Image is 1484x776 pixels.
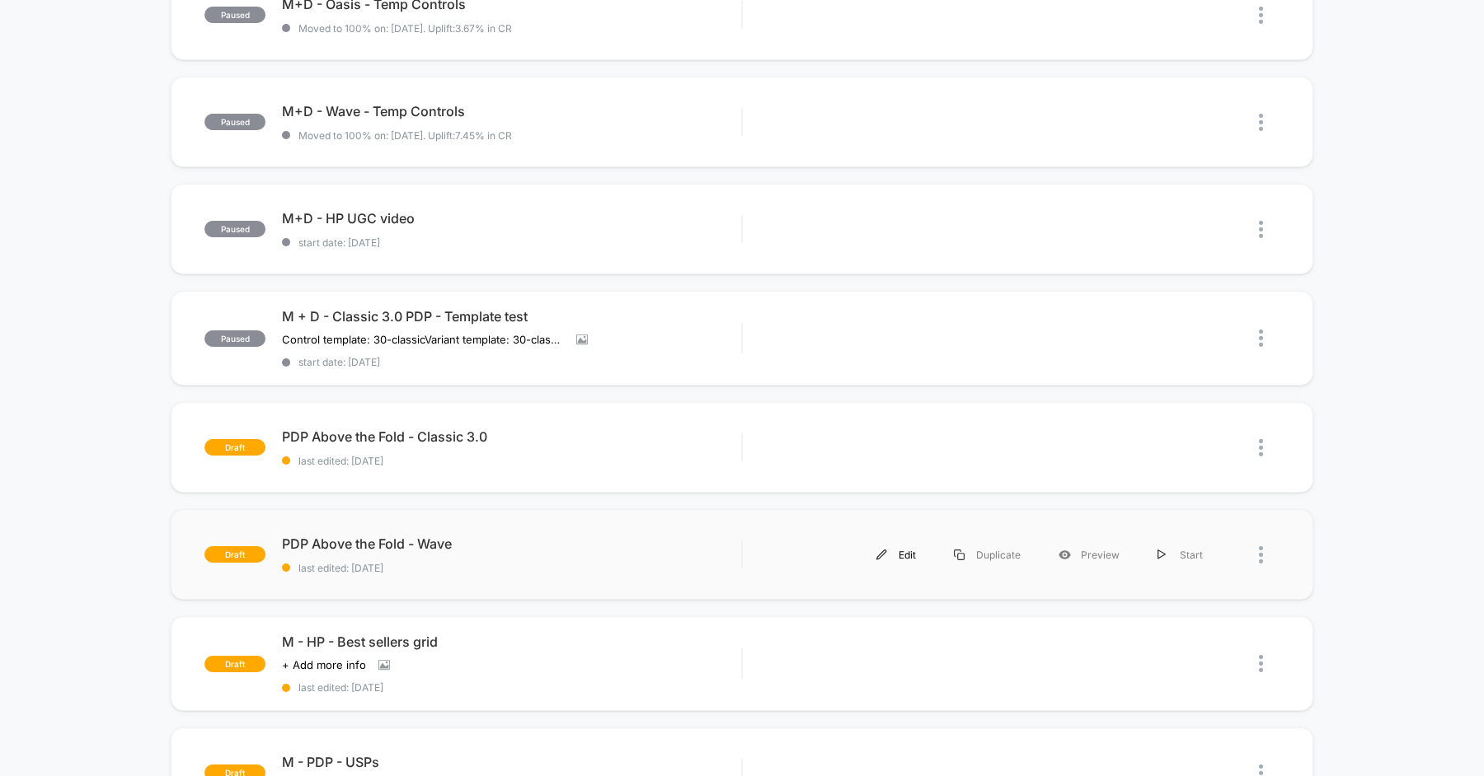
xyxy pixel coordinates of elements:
[1259,114,1263,131] img: close
[282,681,741,694] span: last edited: [DATE]
[282,455,741,467] span: last edited: [DATE]
[282,210,741,227] span: M+D - HP UGC video
[282,103,741,119] span: M+D - Wave - Temp Controls
[282,562,741,574] span: last edited: [DATE]
[204,656,265,672] span: draft
[1259,439,1263,456] img: close
[204,546,265,563] span: draft
[1040,536,1139,573] div: Preview
[204,7,265,23] span: paused
[1158,549,1166,560] img: menu
[204,114,265,130] span: paused
[1259,655,1263,672] img: close
[1259,546,1263,563] img: close
[282,333,564,346] span: Control template: 30-classicVariant template: 30-classic-a-b
[282,428,741,445] span: PDP Above the Fold - Classic 3.0
[282,658,366,671] span: + Add more info
[298,129,512,142] span: Moved to 100% on: [DATE] . Uplift: 7.45% in CR
[1139,536,1222,573] div: Start
[204,330,265,347] span: paused
[282,356,741,368] span: start date: [DATE]
[954,549,965,560] img: menu
[935,536,1040,573] div: Duplicate
[1259,7,1263,24] img: close
[204,439,265,456] span: draft
[282,308,741,325] span: M + D - Classic 3.0 PDP - Template test
[857,536,935,573] div: Edit
[204,221,265,237] span: paused
[282,754,741,770] span: M - PDP - USPs
[1259,221,1263,238] img: close
[298,22,512,35] span: Moved to 100% on: [DATE] . Uplift: 3.67% in CR
[876,549,887,560] img: menu
[282,236,741,249] span: start date: [DATE]
[282,633,741,650] span: M - HP - Best sellers grid
[282,535,741,552] span: PDP Above the Fold - Wave
[1259,330,1263,347] img: close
